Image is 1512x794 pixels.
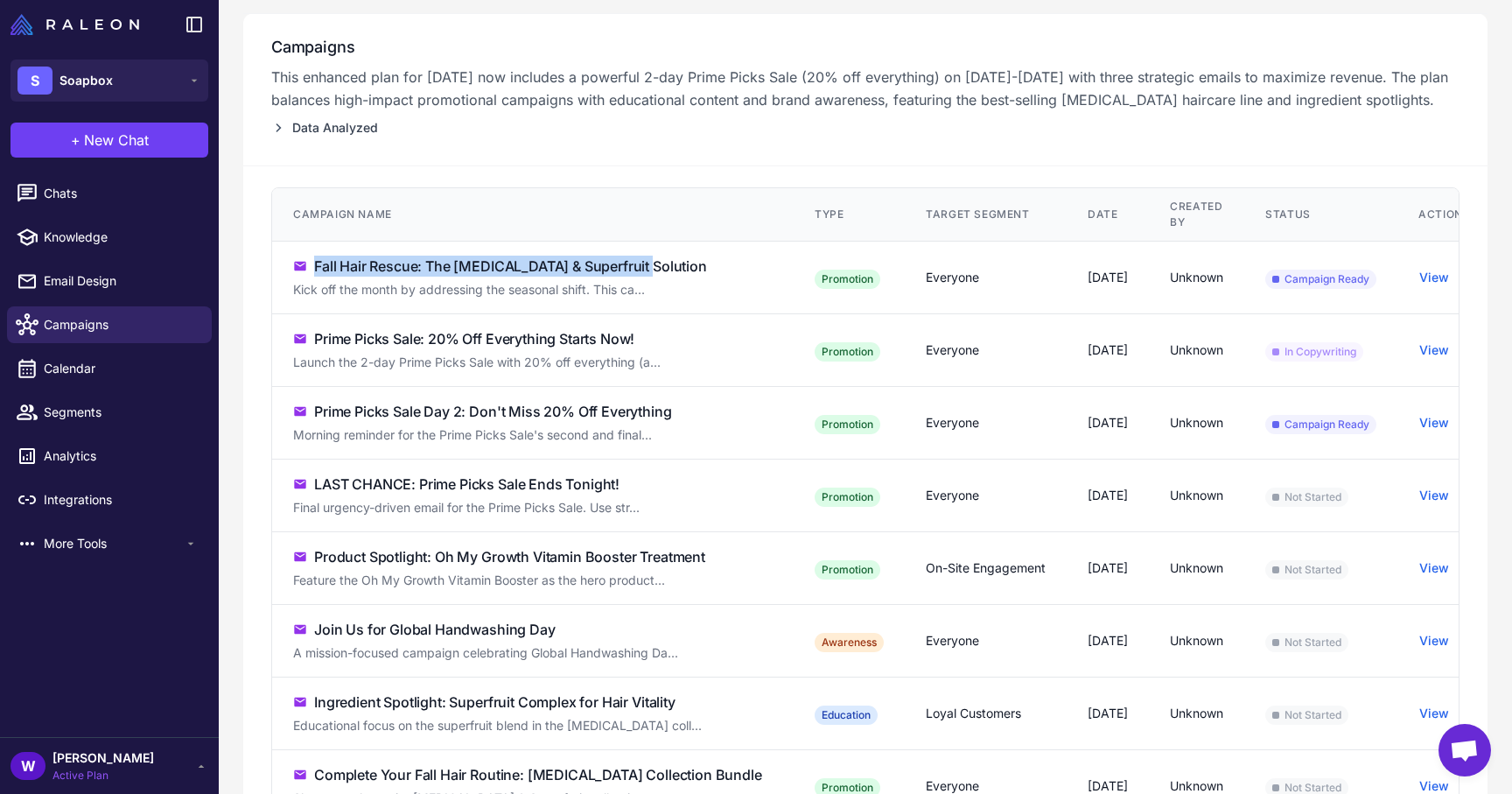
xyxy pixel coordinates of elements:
[314,692,675,713] div: Ingredient Spotlight: Superfruit Complex for Hair Vitality
[52,748,154,768] span: [PERSON_NAME]
[293,571,773,590] div: Click to edit
[1397,188,1491,242] th: Actions
[1170,631,1223,650] div: Unknown
[314,401,672,422] div: Prime Picks Sale Day 2: Don't Miss 20% Off Everything
[1419,631,1449,650] button: View
[293,498,773,517] div: Click to edit
[59,71,113,90] span: Soapbox
[1265,706,1348,725] span: Not Started
[815,706,878,725] div: Education
[1419,704,1449,723] button: View
[815,270,880,289] div: Promotion
[1088,704,1128,723] div: [DATE]
[1170,559,1223,578] div: Unknown
[1244,188,1397,242] th: Status
[926,631,1046,650] div: Everyone
[44,490,198,509] span: Integrations
[10,14,139,35] img: Raleon Logo
[1088,631,1128,650] div: [DATE]
[1265,342,1363,362] span: In Copywriting
[1265,270,1376,289] span: Campaign Ready
[10,60,208,102] button: SSoapbox
[1265,488,1348,507] span: Not Started
[926,704,1046,723] div: Loyal Customers
[1419,341,1449,360] button: View
[293,280,773,299] div: Click to edit
[1419,413,1449,432] button: View
[7,350,212,387] a: Calendar
[314,619,556,640] div: Join Us for Global Handwashing Day
[1170,341,1223,360] div: Unknown
[1170,486,1223,505] div: Unknown
[10,123,208,158] button: +New Chat
[926,486,1046,505] div: Everyone
[1088,413,1128,432] div: [DATE]
[1170,413,1223,432] div: Unknown
[1438,724,1491,776] div: Open chat
[1088,268,1128,287] div: [DATE]
[7,263,212,299] a: Email Design
[7,306,212,343] a: Campaigns
[815,560,880,580] div: Promotion
[7,175,212,212] a: Chats
[44,228,198,247] span: Knowledge
[1088,341,1128,360] div: [DATE]
[271,66,1459,111] p: This enhanced plan for [DATE] now includes a powerful 2-day Prime Picks Sale (20% off everything)...
[17,67,52,95] div: S
[926,413,1046,432] div: Everyone
[905,188,1067,242] th: Target Segment
[44,271,198,291] span: Email Design
[44,315,198,334] span: Campaigns
[293,716,773,735] div: Click to edit
[314,546,705,567] div: Product Spotlight: Oh My Growth Vitamin Booster Treatment
[1149,188,1244,242] th: Created By
[71,130,80,151] span: +
[271,35,1459,59] h3: Campaigns
[314,474,619,495] div: LAST CHANCE: Prime Picks Sale Ends Tonight!
[7,481,212,518] a: Integrations
[44,184,198,203] span: Chats
[1170,704,1223,723] div: Unknown
[1419,559,1449,578] button: View
[44,446,198,466] span: Analytics
[926,268,1046,287] div: Everyone
[1265,633,1348,652] span: Not Started
[52,768,154,783] span: Active Plan
[1170,268,1223,287] div: Unknown
[794,188,905,242] th: Type
[815,488,880,507] div: Promotion
[1419,486,1449,505] button: View
[1067,188,1149,242] th: Date
[314,256,707,277] div: Fall Hair Rescue: The [MEDICAL_DATA] & Superfruit Solution
[1088,486,1128,505] div: [DATE]
[1419,268,1449,287] button: View
[293,425,773,445] div: Click to edit
[314,328,634,349] div: Prime Picks Sale: 20% Off Everything Starts Now!
[815,415,880,434] div: Promotion
[84,130,149,151] span: New Chat
[10,752,45,780] div: W
[815,633,884,652] div: Awareness
[292,118,378,137] span: Data Analyzed
[272,188,794,242] th: Campaign Name
[314,764,762,785] div: Complete Your Fall Hair Routine: [MEDICAL_DATA] Collection Bundle
[815,342,880,362] div: Promotion
[1265,560,1348,580] span: Not Started
[44,534,184,553] span: More Tools
[7,394,212,431] a: Segments
[926,341,1046,360] div: Everyone
[293,353,773,372] div: Click to edit
[7,219,212,256] a: Knowledge
[1265,415,1376,434] span: Campaign Ready
[7,438,212,474] a: Analytics
[926,559,1046,578] div: On-Site Engagement
[293,643,773,663] div: Click to edit
[44,403,198,422] span: Segments
[44,359,198,378] span: Calendar
[1088,559,1128,578] div: [DATE]
[10,14,146,35] a: Raleon Logo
